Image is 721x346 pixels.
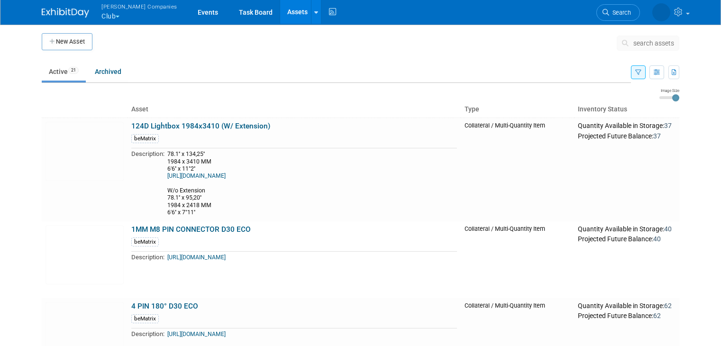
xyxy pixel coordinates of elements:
th: Asset [128,101,461,118]
div: beMatrix [131,237,159,246]
a: 1MM M8 PIN CONNECTOR D30 ECO [131,225,251,234]
td: Description: [131,328,164,339]
div: Quantity Available in Storage: [578,225,675,234]
div: beMatrix [131,314,159,323]
div: Projected Future Balance: [578,233,675,244]
span: 21 [68,67,79,74]
div: Quantity Available in Storage: [578,122,675,130]
a: Archived [88,63,128,81]
a: 4 PIN 180° D30 ECO [131,302,198,310]
a: [URL][DOMAIN_NAME] [167,173,226,179]
img: ExhibitDay [42,8,89,18]
span: 37 [653,132,661,140]
div: Projected Future Balance: [578,310,675,320]
button: New Asset [42,33,92,50]
span: Search [609,9,631,16]
img: Thomas Warnert [652,3,670,21]
span: 62 [653,312,661,319]
span: 62 [664,302,672,310]
td: Collateral / Multi-Quantity Item [461,221,574,298]
button: search assets [617,36,679,51]
span: 40 [664,225,672,233]
span: 37 [664,122,672,129]
div: 78.1'' x 134,25'' 1984 x 3410 MM 6'6'' x 11"2'' W/o Extension 78.1'' x 95,20'' 1984 x 2418 MM 6'6... [167,151,457,216]
a: Search [596,4,640,21]
span: search assets [633,39,674,47]
div: beMatrix [131,134,159,143]
th: Type [461,101,574,118]
div: Image Size [659,88,679,93]
a: 124D Lightbox 1984x3410 (W/ Extension) [131,122,270,130]
a: Active21 [42,63,86,81]
td: Description: [131,148,164,218]
span: 40 [653,235,661,243]
span: [PERSON_NAME] Companies [101,1,177,11]
a: [URL][DOMAIN_NAME] [167,254,226,261]
a: [URL][DOMAIN_NAME] [167,331,226,337]
div: Quantity Available in Storage: [578,302,675,310]
td: Description: [131,252,164,263]
div: Projected Future Balance: [578,130,675,141]
td: Collateral / Multi-Quantity Item [461,118,574,221]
